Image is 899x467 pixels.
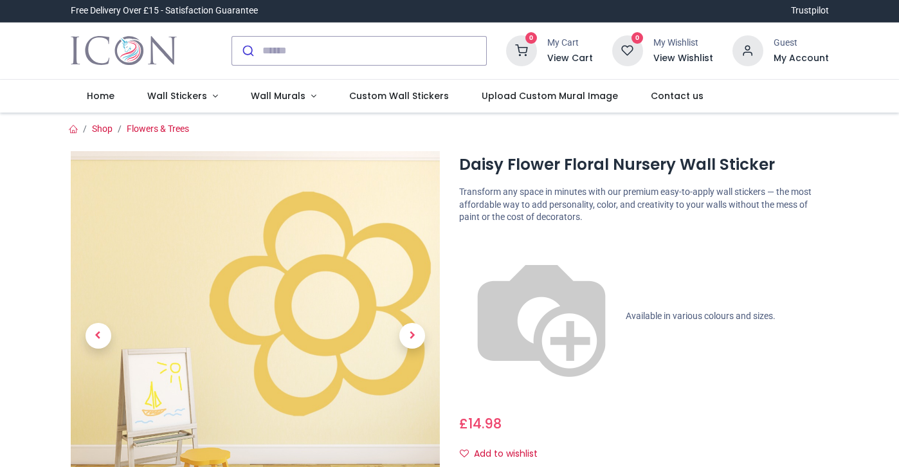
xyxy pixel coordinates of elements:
a: View Wishlist [653,52,713,65]
sup: 0 [631,32,644,44]
img: Icon Wall Stickers [71,33,177,69]
span: Custom Wall Stickers [349,89,449,102]
a: Next [385,206,440,465]
span: Previous [86,323,111,349]
div: Free Delivery Over £15 - Satisfaction Guarantee [71,5,258,17]
button: Add to wishlistAdd to wishlist [459,443,549,465]
span: Upload Custom Mural Image [482,89,618,102]
span: £ [459,414,502,433]
div: Guest [774,37,829,50]
p: Transform any space in minutes with our premium easy-to-apply wall stickers — the most affordable... [459,186,829,224]
a: Wall Murals [234,80,332,113]
sup: 0 [525,32,538,44]
h1: Daisy Flower Floral Nursery Wall Sticker [459,154,829,176]
div: My Cart [547,37,593,50]
a: Wall Stickers [131,80,235,113]
a: Previous [71,206,126,465]
button: Submit [232,37,262,65]
i: Add to wishlist [460,449,469,458]
img: color-wheel.png [459,234,624,399]
span: Wall Stickers [147,89,207,102]
span: 14.98 [468,414,502,433]
div: My Wishlist [653,37,713,50]
span: Home [87,89,114,102]
a: 0 [612,44,643,55]
span: Wall Murals [251,89,305,102]
a: Flowers & Trees [127,124,189,134]
a: Trustpilot [791,5,829,17]
a: 0 [506,44,537,55]
span: Contact us [651,89,704,102]
span: Available in various colours and sizes. [626,311,776,321]
a: My Account [774,52,829,65]
a: Logo of Icon Wall Stickers [71,33,177,69]
a: Shop [92,124,113,134]
a: View Cart [547,52,593,65]
span: Next [399,323,425,349]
